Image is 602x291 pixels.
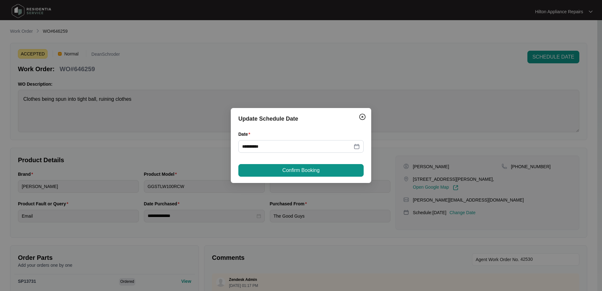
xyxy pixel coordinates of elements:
[238,131,253,137] label: Date
[282,167,320,174] span: Confirm Booking
[242,143,352,150] input: Date
[238,114,364,123] div: Update Schedule Date
[359,113,366,121] img: closeCircle
[238,164,364,177] button: Confirm Booking
[357,112,367,122] button: Close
